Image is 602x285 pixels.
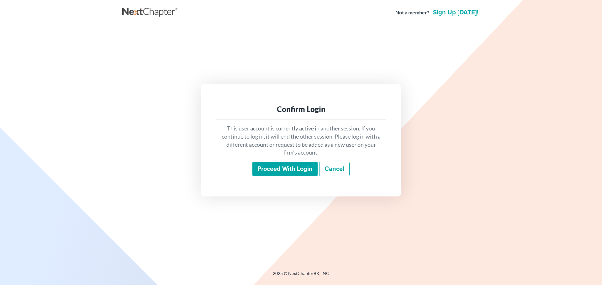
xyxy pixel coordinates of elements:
[319,162,350,176] a: Cancel
[122,270,480,282] div: 2025 © NextChapterBK, INC
[221,104,381,114] div: Confirm Login
[221,125,381,157] p: This user account is currently active in another session. If you continue to log in, it will end ...
[395,9,429,16] strong: Not a member?
[252,162,318,176] input: Proceed with login
[432,9,480,16] a: Sign up [DATE]!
